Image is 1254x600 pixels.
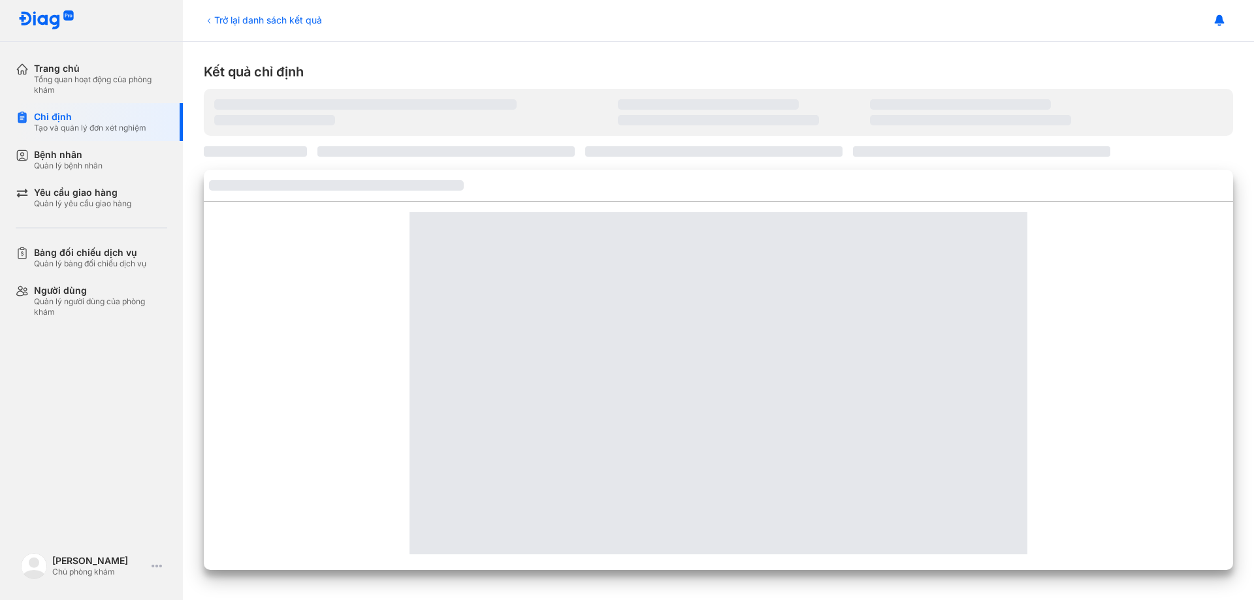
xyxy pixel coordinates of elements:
[204,63,1233,81] div: Kết quả chỉ định
[34,63,167,74] div: Trang chủ
[34,247,146,259] div: Bảng đối chiếu dịch vụ
[21,553,47,579] img: logo
[34,74,167,95] div: Tổng quan hoạt động của phòng khám
[18,10,74,31] img: logo
[34,198,131,209] div: Quản lý yêu cầu giao hàng
[52,555,146,567] div: [PERSON_NAME]
[34,187,131,198] div: Yêu cầu giao hàng
[34,149,103,161] div: Bệnh nhân
[34,285,167,296] div: Người dùng
[34,111,146,123] div: Chỉ định
[204,13,322,27] div: Trở lại danh sách kết quả
[34,296,167,317] div: Quản lý người dùng của phòng khám
[52,567,146,577] div: Chủ phòng khám
[34,123,146,133] div: Tạo và quản lý đơn xét nghiệm
[34,259,146,269] div: Quản lý bảng đối chiếu dịch vụ
[34,161,103,171] div: Quản lý bệnh nhân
